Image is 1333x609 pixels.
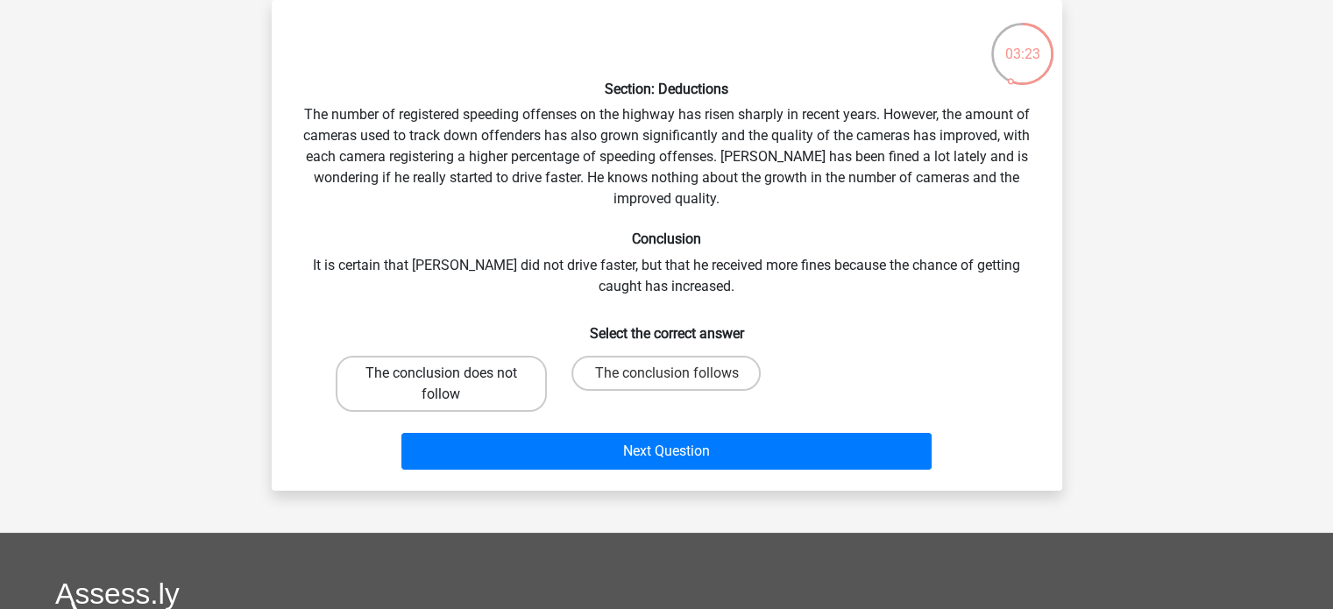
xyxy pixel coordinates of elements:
[401,433,932,470] button: Next Question
[300,311,1034,342] h6: Select the correct answer
[300,81,1034,97] h6: Section: Deductions
[279,14,1055,477] div: The number of registered speeding offenses on the highway has risen sharply in recent years. Howe...
[571,356,761,391] label: The conclusion follows
[989,21,1055,65] div: 03:23
[336,356,547,412] label: The conclusion does not follow
[300,230,1034,247] h6: Conclusion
